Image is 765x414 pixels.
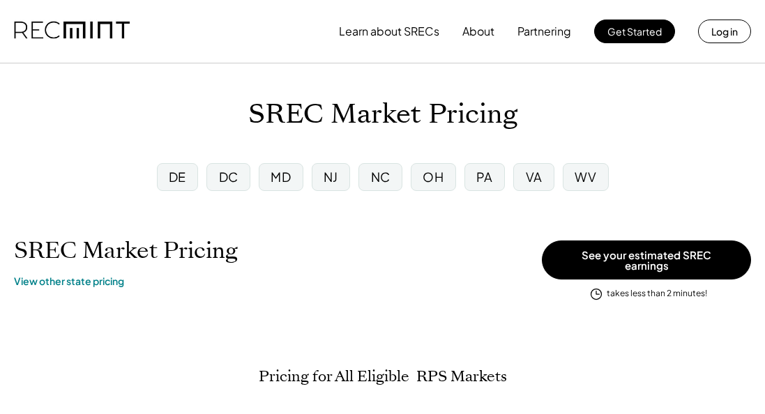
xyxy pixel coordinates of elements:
[324,168,338,185] div: NJ
[271,168,291,185] div: MD
[371,168,391,185] div: NC
[607,288,707,300] div: takes less than 2 minutes!
[517,17,571,45] button: Partnering
[698,20,751,43] button: Log in
[339,17,439,45] button: Learn about SRECs
[462,17,494,45] button: About
[476,168,493,185] div: PA
[259,367,507,385] h2: Pricing for All Eligible RPS Markets
[14,275,124,289] a: View other state pricing
[542,240,751,279] button: See your estimated SREC earnings
[219,168,238,185] div: DC
[248,98,517,131] h1: SREC Market Pricing
[594,20,675,43] button: Get Started
[423,168,444,185] div: OH
[169,168,186,185] div: DE
[526,168,543,185] div: VA
[14,8,130,55] img: recmint-logotype%403x.png
[575,168,596,185] div: WV
[14,237,238,264] h1: SREC Market Pricing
